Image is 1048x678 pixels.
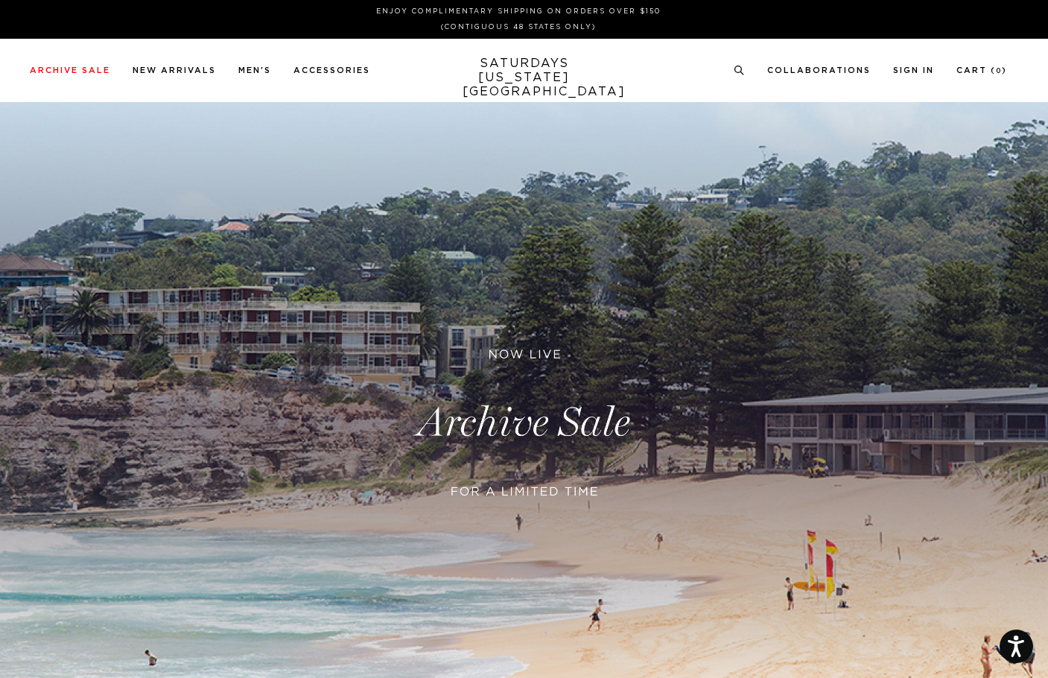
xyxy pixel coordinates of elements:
[133,66,216,75] a: New Arrivals
[36,22,1001,33] p: (Contiguous 48 States Only)
[30,66,110,75] a: Archive Sale
[36,6,1001,17] p: Enjoy Complimentary Shipping on Orders Over $150
[893,66,934,75] a: Sign In
[293,66,370,75] a: Accessories
[996,68,1002,75] small: 0
[463,57,585,99] a: SATURDAYS[US_STATE][GEOGRAPHIC_DATA]
[238,66,271,75] a: Men's
[767,66,871,75] a: Collaborations
[956,66,1007,75] a: Cart (0)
